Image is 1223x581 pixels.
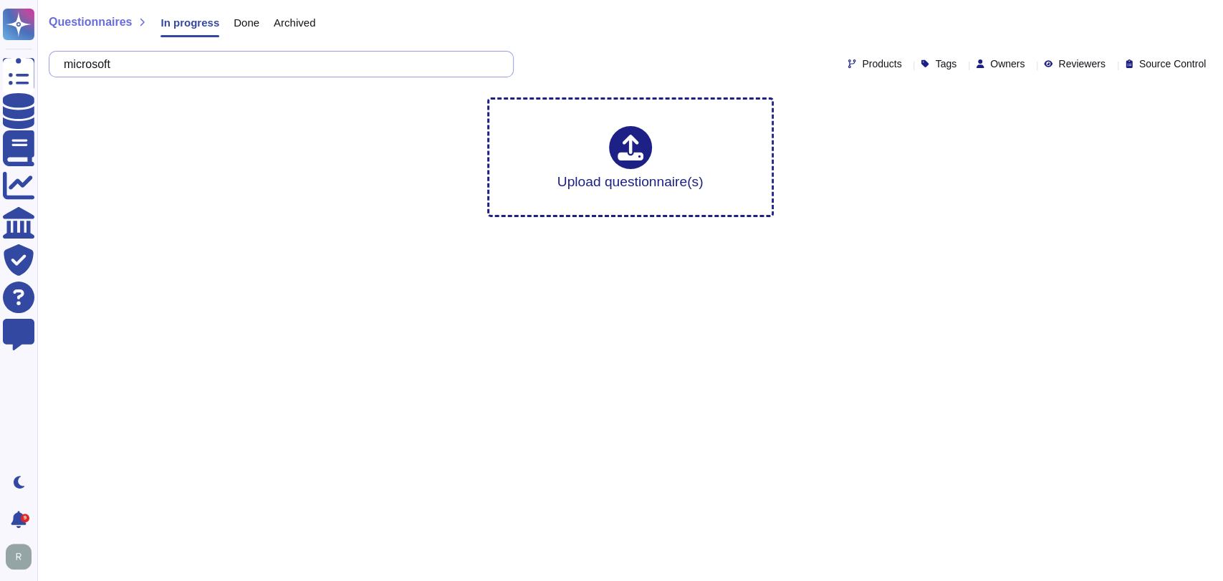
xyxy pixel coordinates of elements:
span: Source Control [1139,59,1206,69]
div: 9 [21,514,29,522]
img: user [6,544,32,570]
span: Products [862,59,901,69]
span: Done [234,17,259,28]
span: Archived [274,17,315,28]
input: Search by keywords [57,52,499,77]
span: Tags [935,59,956,69]
span: In progress [160,17,219,28]
span: Reviewers [1058,59,1105,69]
span: Owners [990,59,1025,69]
button: user [3,541,42,572]
span: Questionnaires [49,16,132,28]
div: Upload questionnaire(s) [557,126,704,188]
